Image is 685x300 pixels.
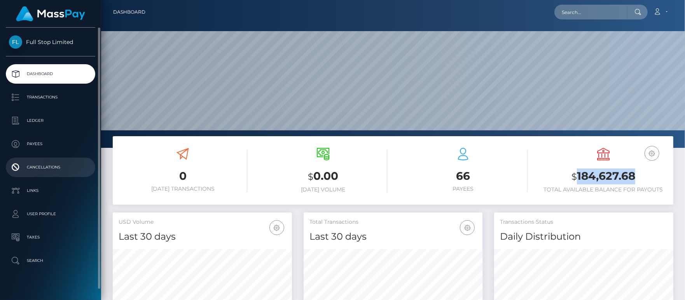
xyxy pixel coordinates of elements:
[9,91,92,103] p: Transactions
[6,181,95,200] a: Links
[571,171,577,182] small: $
[119,186,247,192] h6: [DATE] Transactions
[9,208,92,220] p: User Profile
[16,6,85,21] img: MassPay Logo
[6,204,95,224] a: User Profile
[119,230,286,244] h4: Last 30 days
[9,138,92,150] p: Payees
[308,171,313,182] small: $
[113,4,145,20] a: Dashboard
[9,35,22,49] img: Full Stop Limited
[259,168,388,184] h3: 0.00
[554,5,627,19] input: Search...
[309,230,477,244] h4: Last 30 days
[9,255,92,267] p: Search
[6,111,95,130] a: Ledger
[119,168,247,184] h3: 0
[6,228,95,247] a: Taxes
[119,218,286,226] h5: USD Volume
[309,218,477,226] h5: Total Transactions
[259,186,388,193] h6: [DATE] Volume
[6,251,95,270] a: Search
[9,185,92,196] p: Links
[6,134,95,154] a: Payees
[500,218,668,226] h5: Transactions Status
[9,68,92,80] p: Dashboard
[399,186,528,192] h6: Payees
[6,64,95,84] a: Dashboard
[9,232,92,243] p: Taxes
[500,230,668,244] h4: Daily Distribution
[399,168,528,184] h3: 66
[6,39,95,46] span: Full Stop Limited
[9,161,92,173] p: Cancellations
[539,168,668,184] h3: 184,627.68
[6,158,95,177] a: Cancellations
[6,88,95,107] a: Transactions
[539,186,668,193] h6: Total Available Balance for Payouts
[9,115,92,126] p: Ledger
